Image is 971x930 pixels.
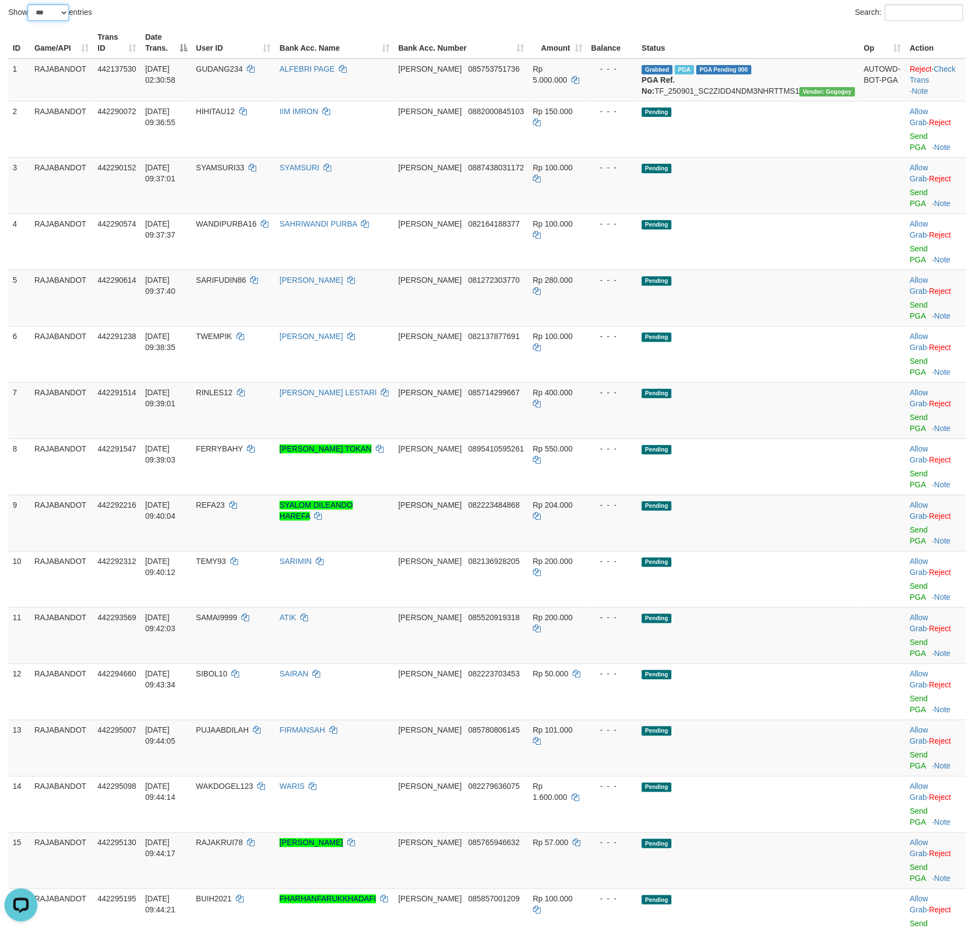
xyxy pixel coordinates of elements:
td: RAJABANDOT [30,832,93,888]
a: Note [934,199,951,208]
div: - - - [591,331,633,342]
span: Copy 082136928205 to clipboard [468,557,519,566]
a: SAHRIWANDI PURBA [279,219,357,228]
td: 12 [8,663,30,719]
td: RAJABANDOT [30,719,93,776]
td: RAJABANDOT [30,101,93,157]
span: · [909,163,929,183]
span: [DATE] 09:37:01 [145,163,175,183]
span: Pending [641,670,671,679]
td: RAJABANDOT [30,663,93,719]
a: Note [934,874,951,883]
span: Rp 100.000 [533,219,573,228]
span: [DATE] 09:37:40 [145,276,175,295]
a: Reject [929,849,951,858]
a: ATIK [279,613,296,622]
a: [PERSON_NAME] [279,276,343,284]
span: [DATE] 09:39:03 [145,444,175,464]
button: Open LiveChat chat widget [4,4,37,37]
span: [DATE] 09:37:37 [145,219,175,239]
span: [PERSON_NAME] [398,782,461,791]
a: FHARHANFARUKKHADAFI [279,894,376,903]
span: Copy 081272303770 to clipboard [468,276,519,284]
div: - - - [591,837,633,848]
td: 11 [8,607,30,663]
span: Rp 100.000 [533,894,573,903]
span: TWEMPIK [196,332,232,341]
a: SYALOM DILEANDO HAREFA [279,501,353,520]
a: Note [934,311,951,320]
a: Note [934,705,951,714]
span: Pending [641,445,671,454]
span: Pending [641,276,671,286]
a: Reject [929,793,951,802]
a: Reject [929,737,951,745]
td: 7 [8,382,30,438]
b: PGA Ref. No: [641,76,675,95]
a: Reject [929,512,951,520]
span: [DATE] 09:44:21 [145,894,175,914]
span: Copy 085765946632 to clipboard [468,838,519,847]
span: WAKDOGEL123 [196,782,253,791]
a: Allow Grab [909,894,927,914]
span: Copy 085753751736 to clipboard [468,64,519,73]
a: Allow Grab [909,613,927,633]
span: [PERSON_NAME] [398,838,461,847]
span: Rp 1.600.000 [533,782,567,802]
th: Status [637,27,859,58]
a: Send PGA [909,244,927,264]
a: [PERSON_NAME] LESTARI [279,388,376,397]
span: Grabbed [641,65,672,74]
td: · [905,270,965,326]
a: Send PGA [909,188,927,208]
a: FIRMANSAH [279,725,325,734]
th: Game/API: activate to sort column ascending [30,27,93,58]
div: - - - [591,612,633,623]
span: Marked by adkedo [675,65,694,74]
a: Check Trans [909,64,955,84]
span: Rp 5.000.000 [533,64,567,84]
a: Allow Grab [909,501,927,520]
span: BUIH2021 [196,894,232,903]
span: Pending [641,557,671,567]
a: Note [934,649,951,658]
a: Allow Grab [909,557,927,577]
span: Copy 085780806145 to clipboard [468,725,519,734]
span: Copy 0895410595261 to clipboard [468,444,524,453]
div: - - - [591,218,633,229]
span: · [909,276,929,295]
a: Reject [929,230,951,239]
td: RAJABANDOT [30,494,93,551]
span: SYAMSURI33 [196,163,245,172]
span: · [909,613,929,633]
span: GUDANG234 [196,64,243,73]
span: Copy 082223484868 to clipboard [468,501,519,509]
a: Note [934,480,951,489]
td: · [905,326,965,382]
div: - - - [591,499,633,510]
span: · [909,782,929,802]
a: Reject [929,343,951,352]
span: Copy 082164188377 to clipboard [468,219,519,228]
span: REFA23 [196,501,225,509]
a: Allow Grab [909,444,927,464]
td: 5 [8,270,30,326]
span: Vendor URL: https://secure2.1velocity.biz [799,87,855,96]
span: · [909,557,929,577]
span: 442291514 [98,388,136,397]
span: WANDIPURBA16 [196,219,257,228]
a: Allow Grab [909,332,927,352]
span: 442295130 [98,838,136,847]
td: TF_250901_SC2ZIDD4NDM3NHRTTMS1 [637,58,859,101]
a: Allow Grab [909,669,927,689]
td: · · [905,58,965,101]
a: Note [934,593,951,601]
span: [PERSON_NAME] [398,894,461,903]
a: Note [934,255,951,264]
div: - - - [591,162,633,173]
span: [PERSON_NAME] [398,107,461,116]
a: Send PGA [909,300,927,320]
a: Send PGA [909,469,927,489]
a: Reject [929,287,951,295]
td: · [905,494,965,551]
